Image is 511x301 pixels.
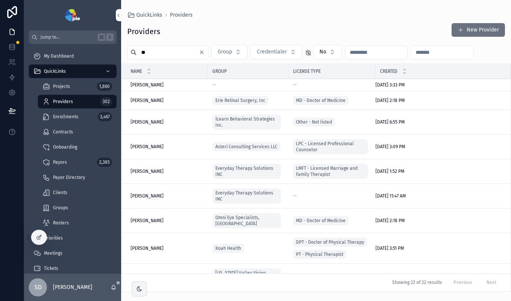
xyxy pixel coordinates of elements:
[212,188,281,204] a: Everyday Therapy Solutions INC
[53,83,70,89] span: Projects
[212,114,281,130] a: iLearn Behavioral Strategies Inc.
[375,218,405,224] span: [DATE] 2:18 PM
[293,96,349,105] a: MD - Doctor of Medicine
[131,168,203,174] a: [PERSON_NAME]
[375,168,502,174] a: [DATE] 1:52 PM
[29,64,117,78] a: QuickLinks
[375,82,405,88] span: [DATE] 3:33 PM
[38,110,117,124] a: Enrollments3,467
[29,246,117,260] a: Meetings
[215,116,278,128] span: iLearn Behavioral Strategies Inc.
[296,119,332,125] span: Other - Not listed
[293,238,367,247] a: DPT - Doctor of Physical Therapy
[131,218,164,224] span: [PERSON_NAME]
[212,187,284,205] a: Everyday Therapy Solutions INC
[131,68,142,74] span: Name
[296,251,343,257] span: PT - Physical Therapist
[38,186,117,199] a: Clients
[375,119,502,125] a: [DATE] 6:55 PM
[41,34,95,40] span: Jump to...
[293,250,346,259] a: PT - Physical Therapist
[375,168,404,174] span: [DATE] 1:52 PM
[199,49,208,55] button: Clear
[215,245,241,251] span: Koah Health
[380,68,397,74] span: Created
[131,82,164,88] span: [PERSON_NAME]
[296,239,364,245] span: DPT - Doctor of Physical Therapy
[375,82,502,88] a: [DATE] 3:33 PM
[53,99,73,105] span: Providers
[319,48,326,56] span: No
[65,9,80,21] img: App logo
[375,119,405,125] span: [DATE] 6:55 PM
[296,97,346,103] span: MD - Doctor of Medicine
[296,218,346,224] span: MD - Doctor of Medicine
[296,141,365,153] span: LPC - Licensed Professional Counselor
[375,245,404,251] span: [DATE] 3:51 PM
[212,82,284,88] a: --
[136,11,162,19] span: QuickLinks
[53,205,68,211] span: Groups
[34,283,42,292] span: SD
[212,213,281,228] a: Omni Eye Specialists, [GEOGRAPHIC_DATA]
[215,190,278,202] span: Everyday Therapy Solutions INC
[375,193,502,199] a: [DATE] 11:47 AM
[131,245,203,251] a: [PERSON_NAME]
[293,94,371,107] a: MD - Doctor of Medicine
[452,23,505,37] button: New Provider
[44,265,58,271] span: Tickets
[212,244,244,253] a: Koah Health
[212,141,284,153] a: Asteri Consulting Services LLC
[251,45,302,59] button: Select Button
[293,82,297,88] span: --
[293,193,297,199] span: --
[293,139,368,154] a: LPC - Licensed Professional Counselor
[170,11,193,19] a: Providers
[38,125,117,139] a: Contracts
[53,159,67,165] span: Payors
[212,113,284,131] a: iLearn Behavioral Strategies Inc.
[212,164,281,179] a: Everyday Therapy Solutions INC
[375,245,502,251] a: [DATE] 3:51 PM
[53,174,85,180] span: Payor Directory
[293,216,349,225] a: MD - Doctor of Medicine
[293,68,321,74] span: License Type
[131,193,203,199] a: [PERSON_NAME]
[131,119,203,125] a: [PERSON_NAME]
[29,30,117,44] button: Jump to...K
[131,82,203,88] a: [PERSON_NAME]
[218,48,232,56] span: Group
[215,270,278,288] span: [US_STATE] Valley Vision Associates Group Practice, LLC
[212,212,284,230] a: Omni Eye Specialists, [GEOGRAPHIC_DATA]
[293,236,371,260] a: DPT - Doctor of Physical TherapyPT - Physical Therapist
[211,45,248,59] button: Select Button
[44,68,66,74] span: QuickLinks
[29,231,117,245] a: Priorities
[215,165,278,177] span: Everyday Therapy Solutions INC
[53,284,92,291] p: [PERSON_NAME]
[215,215,278,227] span: Omni Eye Specialists, [GEOGRAPHIC_DATA]
[293,118,335,127] a: Other - Not listed
[313,45,342,59] button: Select Button
[293,162,371,180] a: LMFT - Licensed Marriage and Family Therapist
[293,193,371,199] a: --
[53,144,77,150] span: Onboarding
[38,216,117,230] a: Rosters
[24,44,121,274] div: scrollable content
[375,193,406,199] span: [DATE] 11:47 AM
[29,49,117,63] a: My Dashboard
[212,242,284,254] a: Koah Health
[53,129,73,135] span: Contracts
[212,82,216,88] span: --
[131,144,164,150] span: [PERSON_NAME]
[131,168,164,174] span: [PERSON_NAME]
[392,280,442,286] span: Showing 22 of 22 results
[44,53,74,59] span: My Dashboard
[375,144,405,150] span: [DATE] 3:09 PM
[38,140,117,154] a: Onboarding
[53,190,67,196] span: Clients
[257,48,287,56] span: Credentialer
[38,80,117,93] a: Projects1,860
[131,97,164,103] span: [PERSON_NAME]
[375,97,502,103] a: [DATE] 2:18 PM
